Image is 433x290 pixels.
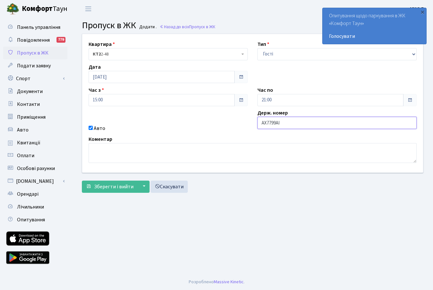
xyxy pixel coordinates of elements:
button: Зберегти і вийти [82,181,138,193]
a: Назад до всіхПропуск в ЖК [160,24,215,30]
label: Авто [94,124,105,132]
span: Лічильники [17,203,44,210]
a: Пропуск в ЖК [3,47,67,59]
a: Повідомлення779 [3,34,67,47]
a: Авто [3,124,67,136]
label: Квартира [89,40,115,48]
div: 779 [56,37,65,43]
a: Подати заявку [3,59,67,72]
div: Опитування щодо паркування в ЖК «Комфорт Таун» [323,8,426,44]
span: Пропуск в ЖК [189,24,215,30]
a: Документи [3,85,67,98]
label: Тип [257,40,269,48]
a: Лічильники [3,200,67,213]
img: logo.png [6,3,19,15]
span: Зберегти і вийти [94,183,134,190]
span: Оплати [17,152,34,159]
a: Оплати [3,149,67,162]
a: УНО Р. [410,5,425,13]
button: Переключити навігацію [80,4,96,14]
a: Орендарі [3,188,67,200]
span: <b>КТ2</b>&nbsp;&nbsp;&nbsp;2-48 [93,51,240,57]
label: Держ. номер [257,109,288,117]
span: Особові рахунки [17,165,55,172]
b: Комфорт [22,4,53,14]
span: Орендарі [17,191,39,198]
span: <b>КТ2</b>&nbsp;&nbsp;&nbsp;2-48 [89,48,248,60]
a: Приміщення [3,111,67,124]
span: Документи [17,88,43,95]
a: [DOMAIN_NAME] [3,175,67,188]
a: Massive Kinetic [214,278,244,285]
a: Панель управління [3,21,67,34]
div: × [419,9,426,15]
a: Опитування [3,213,67,226]
span: Подати заявку [17,62,51,69]
span: Пропуск в ЖК [17,49,48,56]
input: AA0001AA [257,117,417,129]
label: Час по [257,86,273,94]
span: Авто [17,126,29,133]
a: Особові рахунки [3,162,67,175]
a: Контакти [3,98,67,111]
span: Контакти [17,101,40,108]
b: КТ2 [93,51,101,57]
span: Таун [22,4,67,14]
span: Пропуск в ЖК [82,19,136,32]
span: Повідомлення [17,37,50,44]
label: Коментар [89,135,112,143]
label: Дата [89,63,101,71]
label: Час з [89,86,104,94]
a: Голосувати [329,32,420,40]
a: Спорт [3,72,67,85]
div: Розроблено . [189,278,245,286]
span: Квитанції [17,139,40,146]
span: Приміщення [17,114,46,121]
a: Скасувати [151,181,188,193]
span: Опитування [17,216,45,223]
a: Квитанції [3,136,67,149]
span: Панель управління [17,24,60,31]
small: Додати . [138,24,157,30]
